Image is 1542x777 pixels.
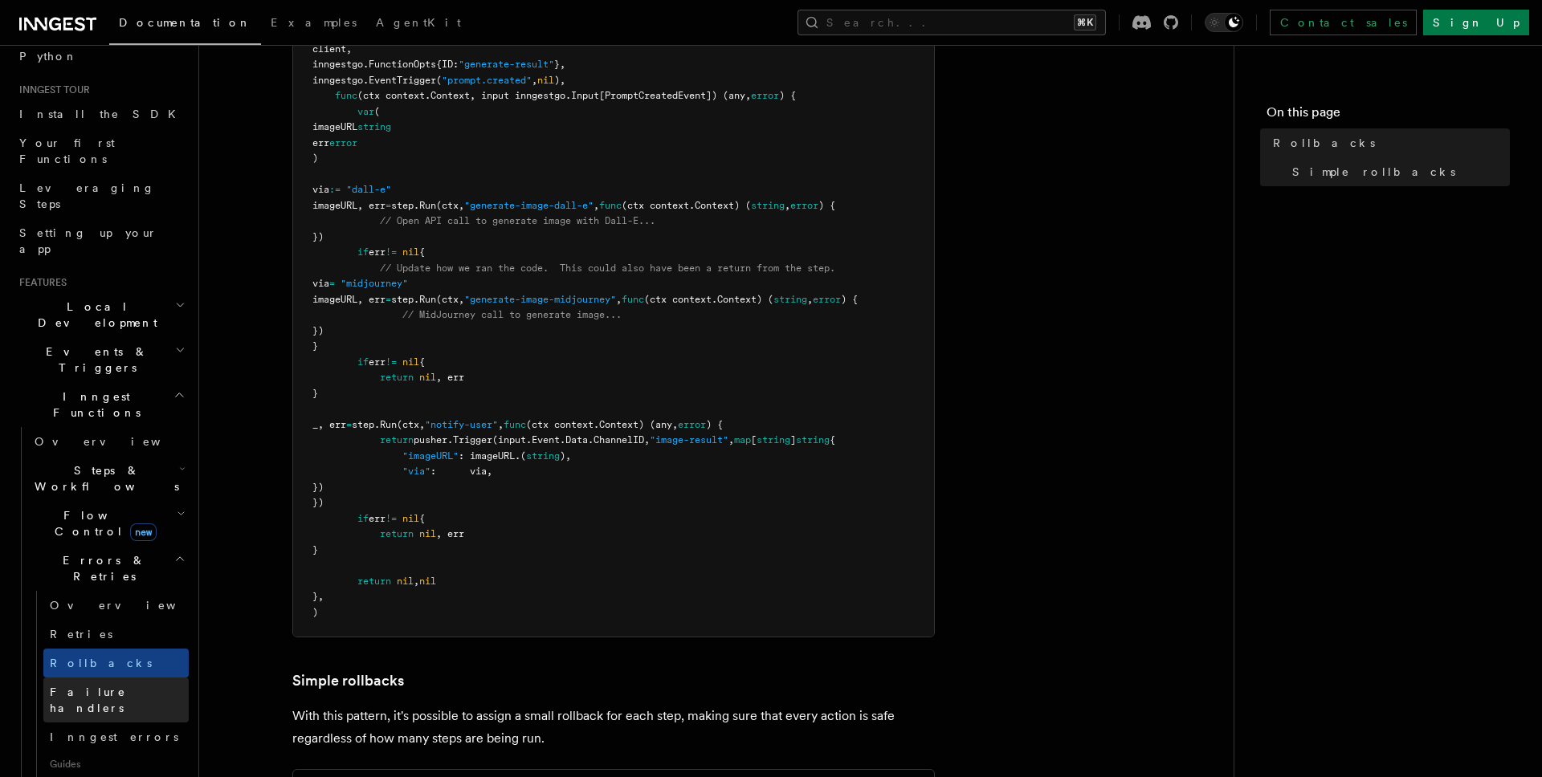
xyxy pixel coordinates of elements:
span: }, [554,59,565,70]
span: }) [312,497,324,508]
span: Run [419,294,436,305]
a: Rollbacks [1267,128,1510,157]
span: func [335,90,357,101]
span: Guides [43,751,189,777]
span: Features [13,276,67,289]
span: Python [19,50,78,63]
span: , err [436,528,464,539]
span: ), [560,450,571,462]
span: : imageURL.( [459,450,526,462]
span: : via, [430,466,492,477]
a: Setting up your app [13,218,189,263]
a: Failure handlers [43,677,189,722]
span: { [830,434,835,445]
span: nil [419,372,436,383]
span: , [498,419,504,430]
span: = [329,278,335,289]
span: Local Development [13,299,175,331]
span: Trigger [453,434,492,445]
span: { [419,246,425,258]
span: "dall-e" [346,184,391,195]
span: }) [312,325,324,336]
span: [ [751,434,757,445]
span: }, [312,591,324,602]
span: Errors & Retries [28,552,174,584]
button: Toggle dark mode [1205,13,1243,32]
span: , [414,576,419,587]
span: (input.Event.Data.ChannelID, [492,434,650,445]
a: AgentKit [366,5,471,43]
span: string [751,200,785,211]
span: (ctx context.Context) ( [622,200,751,211]
span: // Open API call to generate image with Dall-E... [380,215,655,226]
a: Documentation [109,5,261,45]
span: := [329,184,341,195]
span: Setting up your app [19,226,157,255]
span: }) [312,482,324,493]
a: Simple rollbacks [1286,157,1510,186]
span: err [312,137,329,148]
a: Overview [43,591,189,620]
span: var [357,106,374,117]
span: "generate-image-midjourney" [464,294,616,305]
span: Install the SDK [19,108,186,120]
span: nil [419,528,436,539]
span: ) [312,153,318,164]
span: return [380,372,414,383]
span: ) { [841,294,858,305]
span: if [357,356,369,368]
a: Your first Functions [13,128,189,173]
span: nil [537,75,554,86]
span: } [312,544,318,555]
span: Retries [50,628,112,641]
span: inngestgo.FunctionOpts{ID: [312,59,459,70]
a: Inngest errors [43,722,189,751]
button: Steps & Workflows [28,456,189,501]
span: Simple rollbacks [1292,164,1455,180]
span: (ctx context.Context, input inngestgo.Input[PromptCreatedEvent]) (any, [357,90,751,101]
span: "prompt.created" [442,75,532,86]
span: ] [790,434,796,445]
span: != [385,356,397,368]
span: ) [312,607,318,618]
span: , [728,434,734,445]
a: Contact sales [1270,10,1417,35]
span: } [312,340,318,352]
button: Flow Controlnew [28,501,189,546]
span: Rollbacks [50,657,152,669]
span: Inngest Functions [13,388,173,421]
span: , [807,294,813,305]
span: nil [419,576,436,587]
span: "imageURL" [402,450,459,462]
span: err [369,356,385,368]
span: error [678,419,706,430]
span: (ctx context.Context) ( [644,294,773,305]
span: ) { [818,200,835,211]
span: step. [352,419,380,430]
a: Simple rollbacks [292,669,404,692]
button: Inngest Functions [13,382,189,427]
span: client, [312,43,352,55]
span: != [385,513,397,524]
span: , [532,75,537,86]
span: , [594,200,599,211]
span: // Update how we ran the code. This could also have been a return from the step. [380,262,835,274]
span: nil [397,576,414,587]
span: Overview [35,435,200,448]
span: func [622,294,644,305]
span: string [526,450,560,462]
span: error [813,294,841,305]
span: ( [374,106,380,117]
span: , [616,294,622,305]
button: Search...⌘K [798,10,1106,35]
span: Documentation [119,16,251,29]
span: error [790,200,818,211]
span: step. [391,294,419,305]
span: imageURL, err [312,200,385,211]
span: return [380,434,414,445]
span: , [785,200,790,211]
a: Install the SDK [13,100,189,128]
span: imageURL, err [312,294,385,305]
h4: On this page [1267,103,1510,128]
span: Rollbacks [1273,135,1375,151]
